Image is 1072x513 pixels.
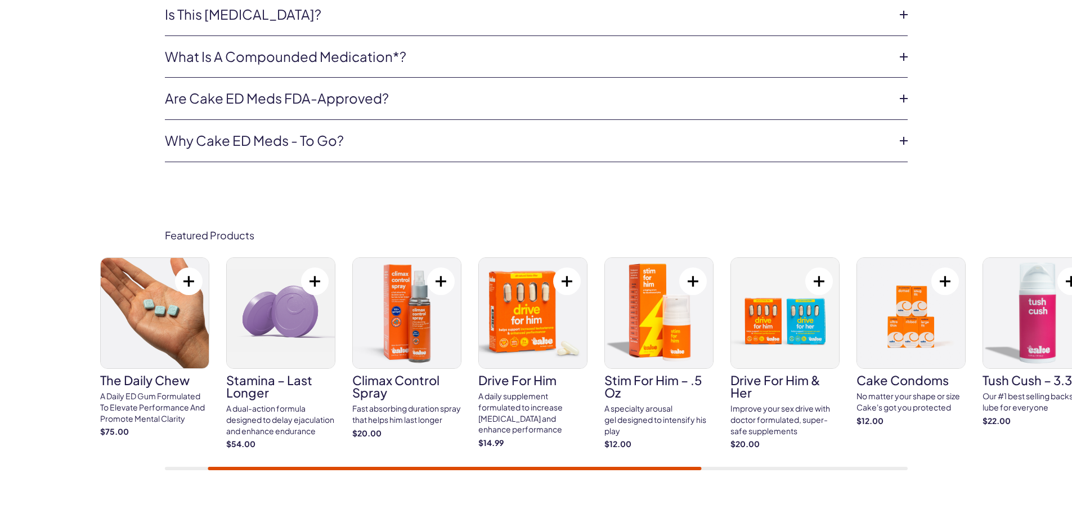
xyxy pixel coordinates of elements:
strong: $20.00 [730,439,840,450]
h3: Cake Condoms [856,374,966,386]
div: A specialty arousal gel designed to intensify his play [604,403,714,436]
strong: $54.00 [226,439,335,450]
img: Climax Control Spray [353,258,461,368]
strong: $12.00 [604,439,714,450]
h3: Stim For Him – .5 oz [604,374,714,399]
strong: $12.00 [856,416,966,427]
div: Improve your sex drive with doctor formulated, super-safe supplements [730,403,840,436]
h3: The Daily Chew [100,374,209,386]
h3: Stamina – Last Longer [226,374,335,399]
img: The Daily Chew [101,258,209,368]
a: drive for him drive for him A daily supplement formulated to increase [MEDICAL_DATA] and enhance ... [478,257,587,448]
h3: drive for him & her [730,374,840,399]
div: Fast absorbing duration spray that helps him last longer [352,403,461,425]
div: A daily supplement formulated to increase [MEDICAL_DATA] and enhance performance [478,391,587,435]
a: drive for him & her drive for him & her Improve your sex drive with doctor formulated, super-safe... [730,257,840,449]
div: A dual-action formula designed to delay ejaculation and enhance endurance [226,403,335,436]
a: The Daily Chew The Daily Chew A Daily ED Gum Formulated To Elevate Performance And Promote Mental... [100,257,209,437]
strong: $75.00 [100,426,209,438]
img: Stamina – Last Longer [227,258,335,368]
img: Cake Condoms [857,258,965,368]
h3: Climax Control Spray [352,374,461,399]
a: Stim For Him – .5 oz Stim For Him – .5 oz A specialty arousal gel designed to intensify his play ... [604,257,714,449]
div: A Daily ED Gum Formulated To Elevate Performance And Promote Mental Clarity [100,391,209,424]
h3: drive for him [478,374,587,386]
a: What is a compounded Medication*? [165,47,890,66]
img: drive for him & her [731,258,839,368]
a: Why Cake ED Meds - To Go? [165,131,890,150]
div: No matter your shape or size Cake's got you protected [856,391,966,413]
strong: $14.99 [478,438,587,449]
strong: $20.00 [352,428,461,439]
a: Are Cake ED Meds FDA-approved? [165,89,890,108]
img: drive for him [479,258,587,368]
a: Is this [MEDICAL_DATA]? [165,5,890,24]
img: Stim For Him – .5 oz [605,258,713,368]
a: Stamina – Last Longer Stamina – Last Longer A dual-action formula designed to delay ejaculation a... [226,257,335,449]
a: Cake Condoms Cake Condoms No matter your shape or size Cake's got you protected $12.00 [856,257,966,426]
a: Climax Control Spray Climax Control Spray Fast absorbing duration spray that helps him last longe... [352,257,461,439]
